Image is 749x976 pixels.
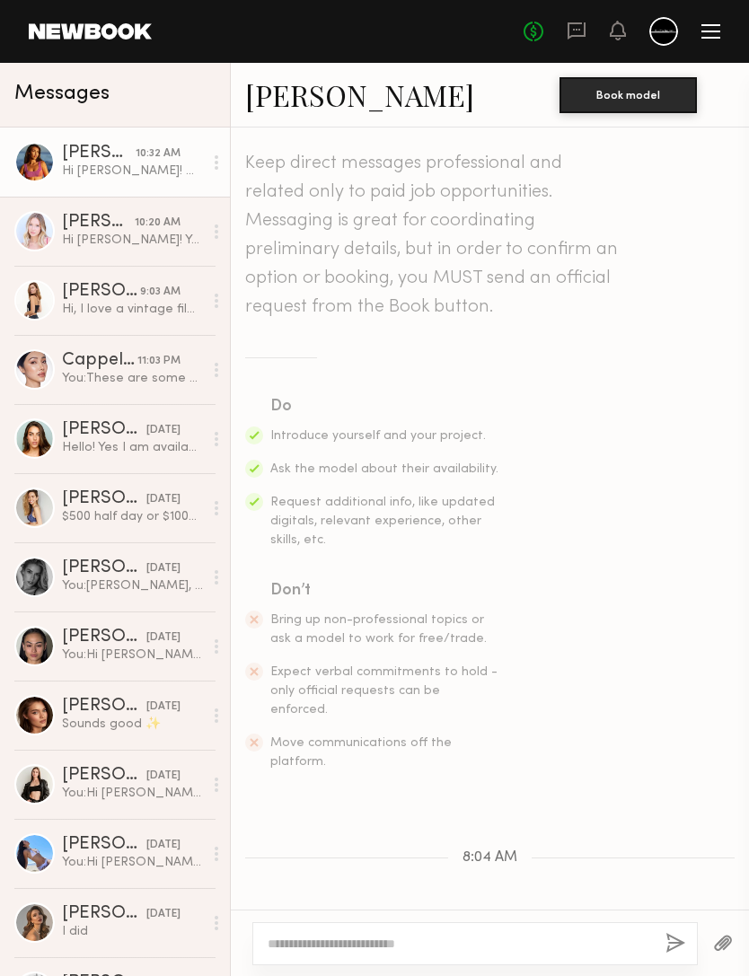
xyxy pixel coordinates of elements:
[62,646,203,664] div: You: Hi [PERSON_NAME], Totally! Let's plan another shoot together? You can add me on IG, Ki_produ...
[62,232,203,249] div: Hi [PERSON_NAME]! Yes I should be available within the next few weeks. My rate is usually around ...
[62,905,146,923] div: [PERSON_NAME]
[245,149,622,321] header: Keep direct messages professional and related only to paid job opportunities. Messaging is great ...
[146,491,181,508] div: [DATE]
[136,145,181,163] div: 10:32 AM
[463,850,517,866] span: 8:04 AM
[62,163,203,180] div: Hi [PERSON_NAME]! Do you have a link to any of your work?
[146,422,181,439] div: [DATE]
[62,577,203,594] div: You: [PERSON_NAME], Thank you for getting back to me, we just finished our shoot [DATE] (7/24). B...
[146,699,181,716] div: [DATE]
[270,666,498,716] span: Expect verbal commitments to hold - only official requests can be enforced.
[135,215,181,232] div: 10:20 AM
[270,578,500,603] div: Don’t
[245,75,474,114] a: [PERSON_NAME]
[62,629,146,646] div: [PERSON_NAME]
[270,737,452,768] span: Move communications off the platform.
[62,836,146,854] div: [PERSON_NAME]
[62,214,135,232] div: [PERSON_NAME]
[62,283,140,301] div: [PERSON_NAME]
[146,768,181,785] div: [DATE]
[62,421,146,439] div: [PERSON_NAME]
[62,145,136,163] div: [PERSON_NAME]
[270,463,498,475] span: Ask the model about their availability.
[137,353,181,370] div: 11:03 PM
[62,854,203,871] div: You: Hi [PERSON_NAME], Thank you for the update. Let's keep in touch for any future shoots. We ha...
[62,923,203,940] div: I did
[146,629,181,646] div: [DATE]
[140,284,181,301] div: 9:03 AM
[62,352,137,370] div: Cappella L.
[62,716,203,733] div: Sounds good ✨
[146,837,181,854] div: [DATE]
[270,430,486,442] span: Introduce yourself and your project.
[62,370,203,387] div: You: These are some of my inspo.
[62,785,203,802] div: You: Hi [PERSON_NAME], Thank you for the reply. We actually had our shoot [DATE]. Let's keep in t...
[270,394,500,419] div: Do
[14,84,110,104] span: Messages
[62,698,146,716] div: [PERSON_NAME]
[560,86,697,101] a: Book model
[62,767,146,785] div: [PERSON_NAME]
[62,508,203,525] div: $500 half day or $1000 full day
[146,906,181,923] div: [DATE]
[62,559,146,577] div: [PERSON_NAME]
[62,490,146,508] div: [PERSON_NAME]
[560,77,697,113] button: Book model
[62,439,203,456] div: Hello! Yes I am available! I would love to work & love this idea! My rate is usually $75/hr. 4 hr...
[146,560,181,577] div: [DATE]
[270,497,495,546] span: Request additional info, like updated digitals, relevant experience, other skills, etc.
[62,301,203,318] div: Hi, I love a vintage film concept. I’m available between [DATE]-[DATE] then have availability mid...
[270,614,487,645] span: Bring up non-professional topics or ask a model to work for free/trade.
